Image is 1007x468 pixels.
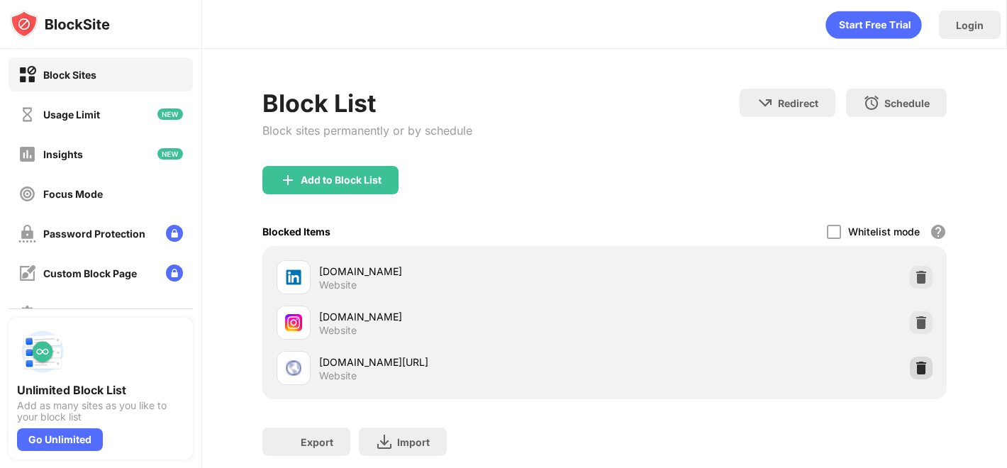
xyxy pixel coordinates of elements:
[17,383,184,397] div: Unlimited Block List
[301,174,382,186] div: Add to Block List
[17,326,68,377] img: push-block-list.svg
[956,19,984,31] div: Login
[884,97,930,109] div: Schedule
[778,97,818,109] div: Redirect
[10,10,110,38] img: logo-blocksite.svg
[43,307,84,319] div: Settings
[285,269,302,286] img: favicons
[285,360,302,377] img: favicons
[18,225,36,243] img: password-protection-off.svg
[43,148,83,160] div: Insights
[18,185,36,203] img: focus-off.svg
[43,267,137,279] div: Custom Block Page
[825,11,922,39] div: animation
[319,264,604,279] div: [DOMAIN_NAME]
[43,188,103,200] div: Focus Mode
[262,123,472,138] div: Block sites permanently or by schedule
[397,436,430,448] div: Import
[301,436,333,448] div: Export
[262,89,472,118] div: Block List
[18,106,36,123] img: time-usage-off.svg
[262,225,330,238] div: Blocked Items
[18,66,36,84] img: block-on.svg
[319,324,357,337] div: Website
[18,304,36,322] img: settings-off.svg
[319,309,604,324] div: [DOMAIN_NAME]
[285,314,302,331] img: favicons
[17,400,184,423] div: Add as many sites as you like to your block list
[43,108,100,121] div: Usage Limit
[319,369,357,382] div: Website
[18,264,36,282] img: customize-block-page-off.svg
[43,228,145,240] div: Password Protection
[157,148,183,160] img: new-icon.svg
[166,264,183,282] img: lock-menu.svg
[157,108,183,120] img: new-icon.svg
[18,145,36,163] img: insights-off.svg
[319,279,357,291] div: Website
[319,355,604,369] div: [DOMAIN_NAME][URL]
[848,225,920,238] div: Whitelist mode
[43,69,96,81] div: Block Sites
[166,225,183,242] img: lock-menu.svg
[17,428,103,451] div: Go Unlimited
